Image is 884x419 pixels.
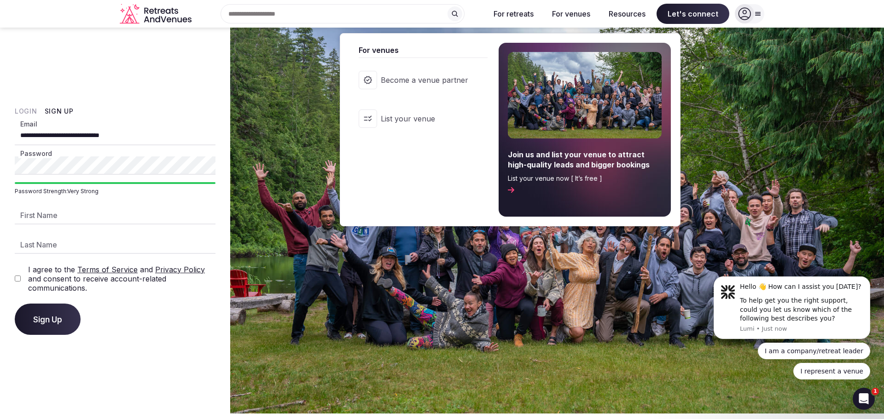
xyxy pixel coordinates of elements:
span: Sign Up [33,315,62,324]
iframe: Intercom live chat [853,388,875,410]
span: For venues [359,45,488,56]
img: For venues [508,52,662,138]
button: Sign Up [15,304,81,335]
svg: Retreats and Venues company logo [120,4,193,24]
a: Terms of Service [77,265,138,274]
a: Privacy Policy [155,265,205,274]
span: 1 [872,388,879,395]
a: List your venue [349,100,488,137]
span: Password Strength: Very Strong [15,188,215,195]
a: Visit the homepage [120,4,193,24]
span: List your venue now [ It’s free ] [508,174,662,183]
a: Become a venue partner [349,62,488,98]
label: I agree to the and and consent to receive account-related communications. [28,265,215,293]
button: Resources [601,4,653,24]
button: Login [15,107,37,116]
span: Become a venue partner [381,75,468,85]
img: My Account Background [230,28,884,413]
span: List your venue [381,114,468,124]
iframe: Intercom notifications message [700,226,884,394]
span: Join us and list your venue to attract high-quality leads and bigger bookings [508,149,662,170]
span: Let's connect [657,4,729,24]
button: For venues [545,4,598,24]
button: For retreats [486,4,541,24]
a: Join us and list your venue to attract high-quality leads and bigger bookingsList your venue now ... [499,43,671,217]
button: Sign Up [45,107,74,116]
